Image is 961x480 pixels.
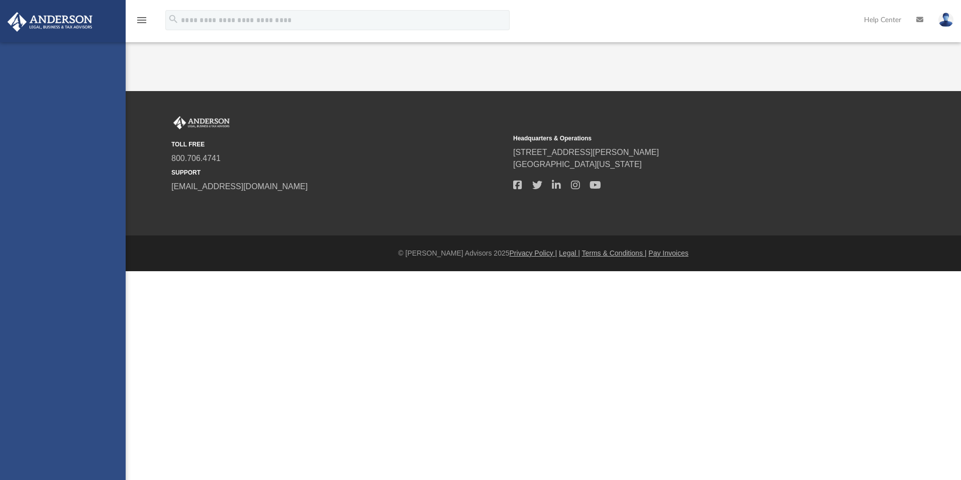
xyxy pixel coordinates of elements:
a: [GEOGRAPHIC_DATA][US_STATE] [513,160,642,169]
a: 800.706.4741 [171,154,221,163]
a: Legal | [559,249,580,257]
img: User Pic [938,13,953,27]
small: Headquarters & Operations [513,134,848,143]
a: Terms & Conditions | [582,249,647,257]
a: Pay Invoices [648,249,688,257]
a: Privacy Policy | [510,249,557,257]
img: Anderson Advisors Platinum Portal [171,116,232,129]
i: search [168,14,179,25]
i: menu [136,14,148,26]
div: © [PERSON_NAME] Advisors 2025 [126,248,961,259]
a: [STREET_ADDRESS][PERSON_NAME] [513,148,659,156]
a: menu [136,19,148,26]
small: SUPPORT [171,168,506,177]
small: TOLL FREE [171,140,506,149]
a: [EMAIL_ADDRESS][DOMAIN_NAME] [171,182,308,191]
img: Anderson Advisors Platinum Portal [5,12,95,32]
